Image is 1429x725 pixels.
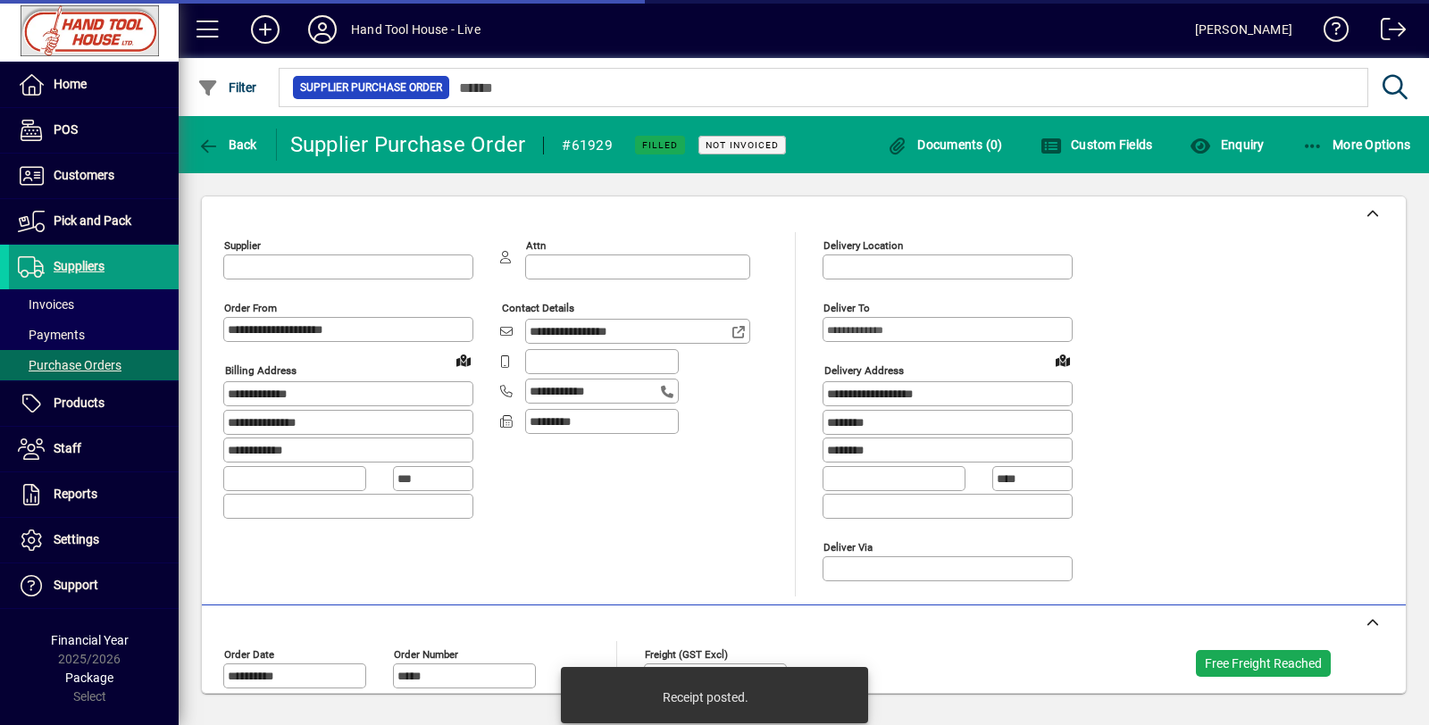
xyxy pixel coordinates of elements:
span: Home [54,77,87,91]
mat-label: Deliver via [823,540,873,553]
a: Support [9,563,179,608]
button: Documents (0) [882,129,1007,161]
span: Settings [54,532,99,546]
a: Staff [9,427,179,471]
span: Free Freight Reached [1205,656,1322,671]
span: Purchase Orders [18,358,121,372]
mat-label: Order number [394,647,458,660]
a: Home [9,62,179,107]
mat-label: Deliver To [823,302,870,314]
button: Back [193,129,262,161]
a: Payments [9,320,179,350]
span: More Options [1302,137,1411,152]
a: Logout [1367,4,1407,62]
mat-label: Delivery Location [823,239,903,252]
span: Suppliers [54,259,104,273]
span: Enquiry [1190,137,1264,152]
button: Profile [294,13,351,46]
div: [PERSON_NAME] [1195,15,1292,44]
span: Payments [18,328,85,342]
span: Support [54,578,98,592]
span: Financial Year [51,633,129,647]
a: Purchase Orders [9,350,179,380]
a: Settings [9,518,179,562]
a: View on map [449,346,478,374]
mat-label: Order date [224,647,274,660]
mat-label: Attn [526,239,546,252]
span: Documents (0) [887,137,1003,152]
span: Invoices [18,297,74,312]
span: Products [54,396,104,410]
a: Knowledge Base [1310,4,1350,62]
button: Filter [193,71,262,104]
a: Pick and Pack [9,199,179,244]
mat-label: Supplier [224,239,261,252]
div: Supplier Purchase Order [290,130,526,159]
div: Hand Tool House - Live [351,15,481,44]
span: Supplier Purchase Order [300,79,442,96]
button: Enquiry [1185,129,1268,161]
button: Add [237,13,294,46]
span: Not Invoiced [706,139,779,151]
a: Invoices [9,289,179,320]
span: Back [197,137,257,152]
a: Products [9,381,179,426]
button: More Options [1298,129,1416,161]
a: View on map [1049,346,1077,374]
a: Reports [9,472,179,517]
a: POS [9,108,179,153]
span: Custom Fields [1040,137,1153,152]
button: Custom Fields [1036,129,1157,161]
span: Reports [54,487,97,501]
span: Filled [642,139,678,151]
span: Filter [197,80,257,95]
span: Pick and Pack [54,213,131,228]
span: Customers [54,168,114,182]
div: Receipt posted. [663,688,748,706]
app-page-header-button: Back [179,129,277,161]
span: Staff [54,441,81,455]
span: POS [54,122,78,137]
div: #61929 [562,131,613,160]
a: Customers [9,154,179,198]
span: Package [65,671,113,685]
mat-label: Order from [224,302,277,314]
mat-label: Freight (GST excl) [645,647,728,660]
